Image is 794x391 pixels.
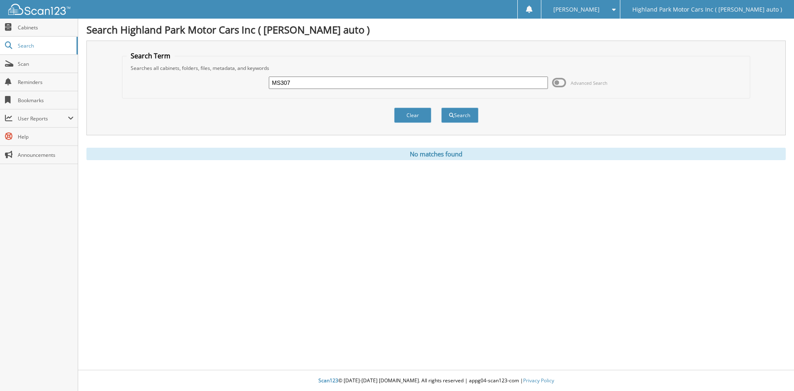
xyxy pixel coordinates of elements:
[441,108,478,123] button: Search
[18,151,74,158] span: Announcements
[571,80,607,86] span: Advanced Search
[18,60,74,67] span: Scan
[394,108,431,123] button: Clear
[18,24,74,31] span: Cabinets
[86,23,786,36] h1: Search Highland Park Motor Cars Inc ( [PERSON_NAME] auto )
[523,377,554,384] a: Privacy Policy
[18,97,74,104] span: Bookmarks
[18,42,72,49] span: Search
[553,7,600,12] span: [PERSON_NAME]
[753,351,794,391] iframe: Chat Widget
[18,133,74,140] span: Help
[127,51,175,60] legend: Search Term
[18,115,68,122] span: User Reports
[78,371,794,391] div: © [DATE]-[DATE] [DOMAIN_NAME]. All rights reserved | appg04-scan123-com |
[632,7,782,12] span: Highland Park Motor Cars Inc ( [PERSON_NAME] auto )
[8,4,70,15] img: scan123-logo-white.svg
[86,148,786,160] div: No matches found
[18,79,74,86] span: Reminders
[127,65,746,72] div: Searches all cabinets, folders, files, metadata, and keywords
[318,377,338,384] span: Scan123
